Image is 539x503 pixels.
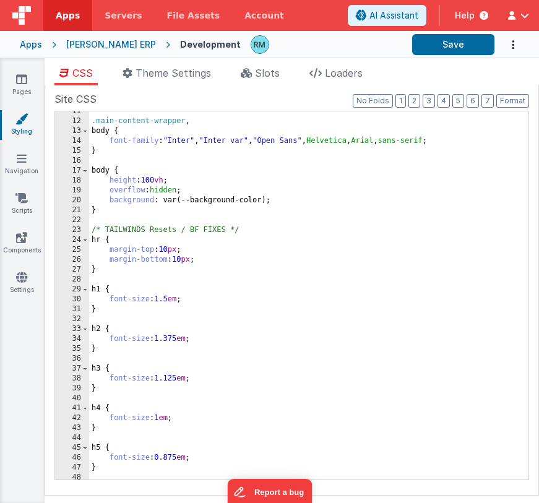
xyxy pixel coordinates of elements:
[55,205,89,215] div: 21
[55,314,89,324] div: 32
[455,9,475,22] span: Help
[20,38,42,51] div: Apps
[55,126,89,136] div: 13
[55,245,89,255] div: 25
[251,36,269,53] img: b13c88abc1fc393ceceb84a58fc04ef4
[55,106,89,116] div: 11
[55,364,89,374] div: 37
[55,215,89,225] div: 22
[55,433,89,443] div: 44
[55,463,89,473] div: 47
[438,94,450,108] button: 4
[55,393,89,403] div: 40
[348,5,426,26] button: AI Assistant
[55,176,89,186] div: 18
[55,255,89,265] div: 26
[55,304,89,314] div: 31
[55,235,89,245] div: 24
[325,67,363,79] span: Loaders
[452,94,464,108] button: 5
[496,94,529,108] button: Format
[136,67,211,79] span: Theme Settings
[55,166,89,176] div: 17
[55,146,89,156] div: 15
[55,275,89,285] div: 28
[494,32,519,58] button: Options
[55,403,89,413] div: 41
[55,453,89,463] div: 46
[54,92,97,106] span: Site CSS
[55,196,89,205] div: 20
[55,384,89,393] div: 39
[55,186,89,196] div: 19
[55,443,89,453] div: 45
[55,136,89,146] div: 14
[55,413,89,423] div: 42
[408,94,420,108] button: 2
[56,9,80,22] span: Apps
[55,156,89,166] div: 16
[55,285,89,294] div: 29
[412,34,494,55] button: Save
[55,374,89,384] div: 38
[55,423,89,433] div: 43
[395,94,406,108] button: 1
[423,94,435,108] button: 3
[105,9,142,22] span: Servers
[369,9,418,22] span: AI Assistant
[167,9,220,22] span: File Assets
[55,265,89,275] div: 27
[481,94,494,108] button: 7
[55,324,89,334] div: 33
[55,225,89,235] div: 23
[467,94,479,108] button: 6
[66,38,156,51] div: [PERSON_NAME] ERP
[353,94,393,108] button: No Folds
[55,294,89,304] div: 30
[55,116,89,126] div: 12
[55,354,89,364] div: 36
[55,473,89,483] div: 48
[255,67,280,79] span: Slots
[55,334,89,344] div: 34
[180,38,241,51] div: Development
[55,344,89,354] div: 35
[72,67,93,79] span: CSS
